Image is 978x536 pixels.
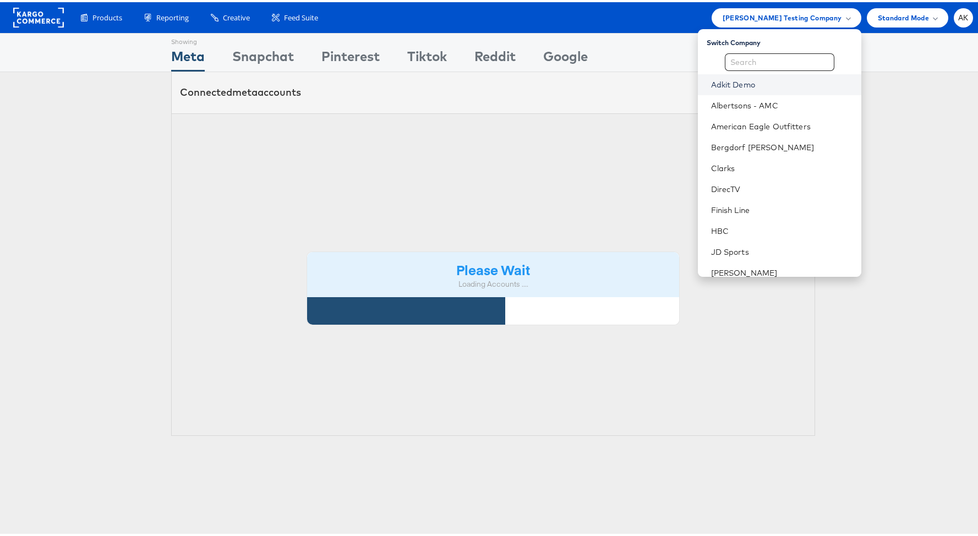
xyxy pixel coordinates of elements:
[92,10,122,21] span: Products
[223,10,250,21] span: Creative
[711,223,853,234] a: HBC
[171,45,205,69] div: Meta
[958,12,969,19] span: AK
[232,45,294,69] div: Snapchat
[407,45,447,69] div: Tiktok
[711,161,853,172] a: Clarks
[543,45,588,69] div: Google
[707,31,861,45] div: Switch Company
[711,119,853,130] a: American Eagle Outfitters
[711,265,853,276] a: [PERSON_NAME]
[711,203,853,214] a: Finish Line
[711,182,853,193] a: DirecTV
[232,84,258,96] span: meta
[180,83,301,97] div: Connected accounts
[878,10,929,21] span: Standard Mode
[474,45,516,69] div: Reddit
[315,277,671,287] div: Loading Accounts ....
[711,244,853,255] a: JD Sports
[156,10,189,21] span: Reporting
[711,98,853,109] a: Albertsons - AMC
[711,140,853,151] a: Bergdorf [PERSON_NAME]
[725,51,834,69] input: Search
[284,10,318,21] span: Feed Suite
[171,31,205,45] div: Showing
[456,258,530,276] strong: Please Wait
[723,10,842,21] span: [PERSON_NAME] Testing Company
[321,45,380,69] div: Pinterest
[711,77,853,88] a: Adkit Demo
